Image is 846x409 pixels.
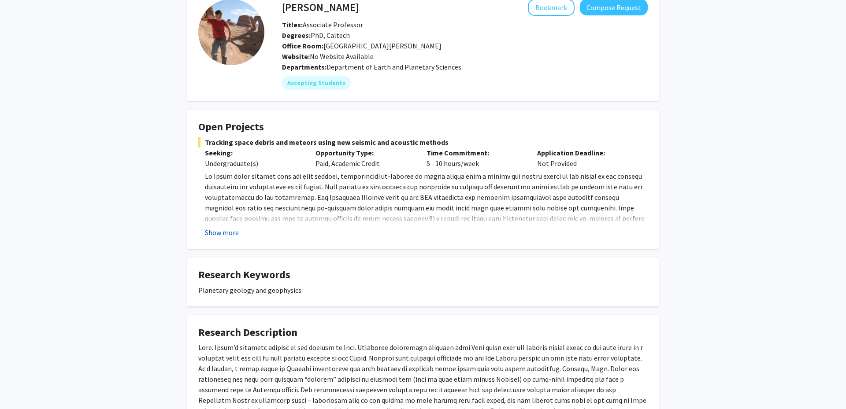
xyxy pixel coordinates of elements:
p: Application Deadline: [537,147,634,158]
b: Website: [282,52,310,61]
iframe: Chat [7,369,37,402]
div: Paid, Academic Credit [309,147,419,169]
h4: Open Projects [198,121,648,133]
p: Lo Ipsum dolor sitamet cons adi elit seddoei, temporincidi ut-laboree do magna aliqua enim a mini... [205,171,648,266]
div: Not Provided [531,147,641,169]
div: Undergraduate(s) [205,158,302,169]
h4: Research Description [198,326,648,339]
span: Tracking space debris and meteors using new seismic and acoustic methods [198,137,648,147]
div: Planetary geology and geophysics [198,285,648,295]
b: Degrees: [282,31,311,40]
span: [GEOGRAPHIC_DATA][PERSON_NAME] [282,41,442,50]
b: Departments: [282,63,327,71]
span: Department of Earth and Planetary Sciences [327,63,461,71]
p: Opportunity Type: [315,147,413,158]
b: Office Room: [282,41,323,50]
mat-chip: Accepting Students [282,76,351,90]
span: Associate Professor [282,20,363,29]
h4: Research Keywords [198,269,648,281]
p: Seeking: [205,147,302,158]
span: PhD, Caltech [282,31,350,40]
p: Time Commitment: [427,147,524,158]
span: No Website Available [282,52,374,61]
button: Show more [205,227,239,238]
div: 5 - 10 hours/week [420,147,531,169]
b: Titles: [282,20,303,29]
